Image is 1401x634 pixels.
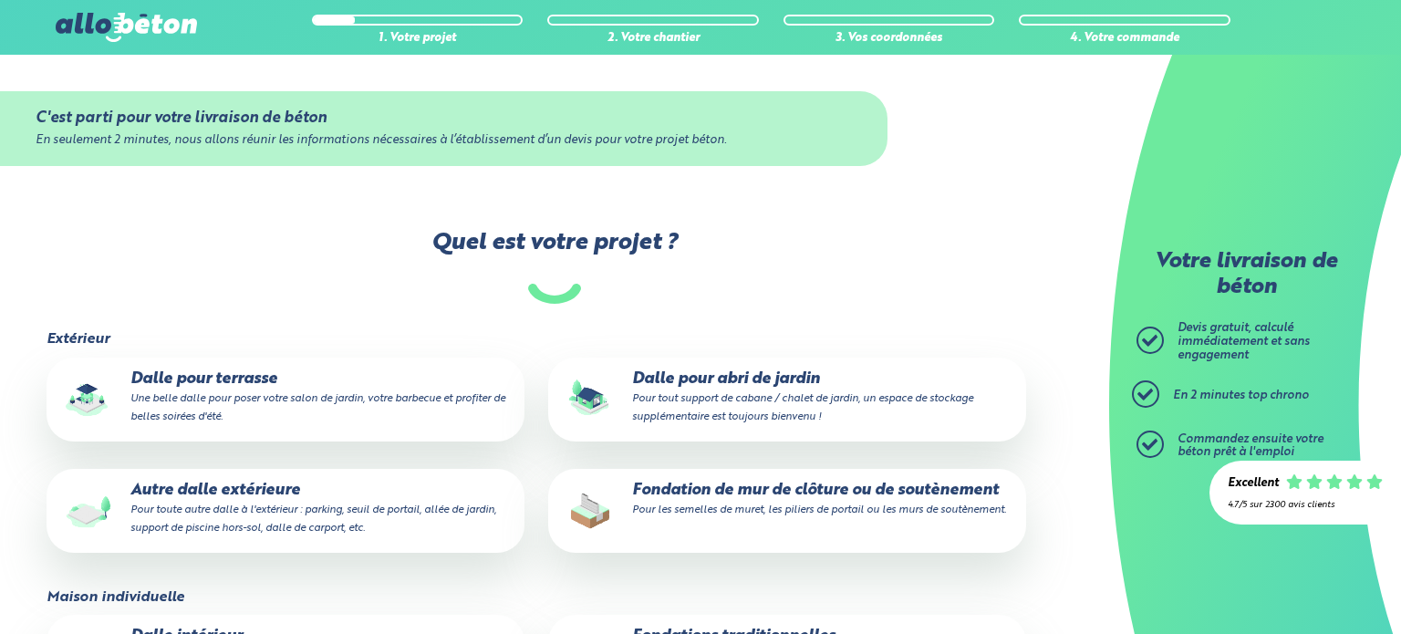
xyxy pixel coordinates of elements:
[56,13,196,42] img: allobéton
[130,504,496,534] small: Pour toute autre dalle à l'extérieur : parking, seuil de portail, allée de jardin, support de pis...
[1178,433,1323,459] span: Commandez ensuite votre béton prêt à l'emploi
[312,32,524,46] div: 1. Votre projet
[59,482,512,537] p: Autre dalle extérieure
[47,589,184,606] legend: Maison individuelle
[784,32,995,46] div: 3. Vos coordonnées
[59,482,118,540] img: final_use.values.outside_slab
[59,370,512,426] p: Dalle pour terrasse
[1239,563,1381,614] iframe: Help widget launcher
[632,504,1006,515] small: Pour les semelles de muret, les piliers de portail ou les murs de soutènement.
[47,331,109,348] legend: Extérieur
[36,109,852,127] div: C'est parti pour votre livraison de béton
[547,32,759,46] div: 2. Votre chantier
[1173,390,1309,401] span: En 2 minutes top chrono
[1228,477,1279,491] div: Excellent
[36,134,852,148] div: En seulement 2 minutes, nous allons réunir les informations nécessaires à l’établissement d’un de...
[1228,500,1383,510] div: 4.7/5 sur 2300 avis clients
[130,393,505,422] small: Une belle dalle pour poser votre salon de jardin, votre barbecue et profiter de belles soirées d'...
[59,370,118,429] img: final_use.values.terrace
[632,393,973,422] small: Pour tout support de cabane / chalet de jardin, un espace de stockage supplémentaire est toujours...
[1178,322,1310,360] span: Devis gratuit, calculé immédiatement et sans engagement
[1019,32,1230,46] div: 4. Votre commande
[561,482,1013,518] p: Fondation de mur de clôture ou de soutènement
[561,370,619,429] img: final_use.values.garden_shed
[561,370,1013,426] p: Dalle pour abri de jardin
[1141,250,1351,300] p: Votre livraison de béton
[561,482,619,540] img: final_use.values.closing_wall_fundation
[45,230,1065,304] label: Quel est votre projet ?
